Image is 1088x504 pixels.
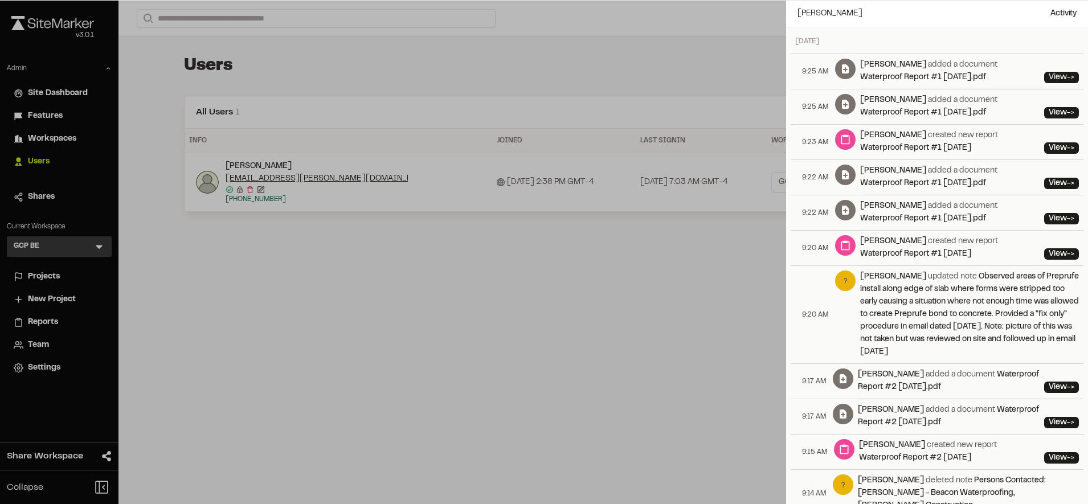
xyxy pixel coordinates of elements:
a: Waterproof Report #1 [DATE].pdf [860,215,986,222]
div: created new report [860,129,1040,154]
div: 9:25 AM [795,89,835,124]
a: [PERSON_NAME] [860,132,926,139]
a: View-> [1044,452,1079,464]
a: View-> [1044,142,1079,154]
div: 9:20 AM [795,266,835,363]
span: -> [1067,180,1074,187]
div: created new report [860,235,1040,260]
div: added a document [860,165,1040,190]
a: [PERSON_NAME] [860,203,926,210]
div: 9:15 AM [795,435,834,469]
span: Activity [1050,7,1077,20]
span: -> [1067,109,1074,116]
a: Waterproof Report #1 [DATE] [860,145,971,151]
a: View-> [1044,417,1079,428]
a: [PERSON_NAME] [860,62,926,68]
a: View-> [1044,72,1079,83]
div: 9:20 AM [795,231,835,265]
span: -> [1067,454,1074,461]
a: [PERSON_NAME] [860,238,926,245]
a: Waterproof Report #2 [DATE] [859,454,971,461]
div: 9:22 AM [795,195,835,230]
span: [PERSON_NAME] [797,7,862,20]
span: -> [1067,74,1074,81]
a: View-> [1044,213,1079,224]
div: 9:17 AM [795,364,833,399]
a: [PERSON_NAME] [860,97,926,104]
div: added a document [860,200,1040,225]
span: -> [1067,145,1074,151]
a: View-> [1044,248,1079,260]
span: -> [1067,215,1074,222]
a: Observed areas of Preprufe install along edge of slab where forms were stripped too early causing... [860,273,1079,355]
span: -> [1067,419,1074,426]
a: View-> [1044,107,1079,118]
a: [PERSON_NAME] [860,167,926,174]
span: -> [1067,251,1074,257]
div: added a document [858,404,1040,429]
div: created new report [859,439,1040,464]
div: 9:23 AM [795,125,835,159]
div: added a document [860,59,1040,84]
a: Waterproof Report #1 [DATE] [860,251,971,257]
div: added a document [860,94,1040,119]
a: View-> [1044,178,1079,189]
a: Waterproof Report #1 [DATE].pdf [860,74,986,81]
div: 9:22 AM [795,160,835,195]
header: [DATE] [791,32,1083,51]
a: [PERSON_NAME] [859,442,925,449]
a: View-> [1044,382,1079,393]
div: 9:25 AM [795,54,835,89]
a: [PERSON_NAME] [858,407,924,413]
div: updated note [860,271,1079,358]
div: 9:17 AM [795,399,833,434]
span: -> [1067,384,1074,391]
div: added a document [858,368,1040,394]
a: Waterproof Report #1 [DATE].pdf [860,109,986,116]
a: [PERSON_NAME] [858,477,924,484]
a: [PERSON_NAME] [860,273,926,280]
a: [PERSON_NAME] [858,371,924,378]
a: Waterproof Report #1 [DATE].pdf [860,180,986,187]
